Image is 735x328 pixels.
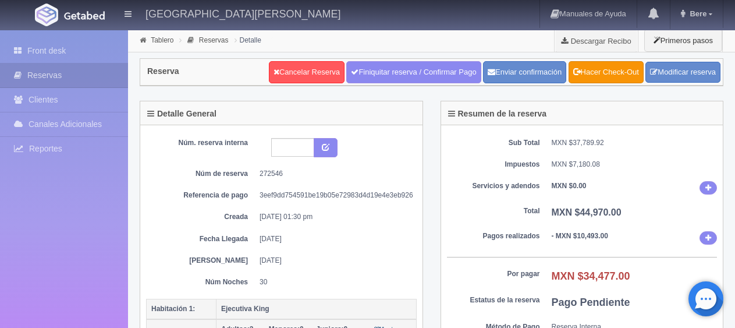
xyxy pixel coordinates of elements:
h4: [GEOGRAPHIC_DATA][PERSON_NAME] [145,6,340,20]
dt: Sub Total [447,138,540,148]
dt: Total [447,206,540,216]
dd: 30 [260,277,408,287]
a: Hacer Check-Out [569,61,644,83]
b: MXN $44,970.00 [552,207,622,217]
a: Finiquitar reserva / Confirmar Pago [346,61,481,83]
img: Getabed [64,11,105,20]
h4: Reserva [147,67,179,76]
dd: MXN $7,180.08 [552,160,718,170]
button: Enviar confirmación [483,61,566,83]
a: Tablero [151,36,173,44]
h4: Detalle General [147,110,216,118]
b: MXN $0.00 [552,182,587,190]
dd: MXN $37,789.92 [552,138,718,148]
dt: Creada [155,212,248,222]
dd: [DATE] [260,256,408,266]
dt: Fecha Llegada [155,234,248,244]
dt: Núm de reserva [155,169,248,179]
dt: [PERSON_NAME] [155,256,248,266]
dt: Pagos realizados [447,231,540,241]
b: MXN $34,477.00 [552,270,630,282]
img: Getabed [35,3,58,26]
dt: Núm. reserva interna [155,138,248,148]
a: Modificar reserva [645,62,720,83]
dt: Estatus de la reserva [447,295,540,305]
a: Cancelar Reserva [269,61,345,83]
dt: Por pagar [447,269,540,279]
dd: [DATE] 01:30 pm [260,212,408,222]
dd: [DATE] [260,234,408,244]
h4: Resumen de la reserva [448,110,547,118]
a: Reservas [199,36,229,44]
th: Ejecutiva King [216,299,417,319]
b: - MXN $10,493.00 [552,232,608,240]
dt: Núm Noches [155,277,248,287]
dt: Referencia de pago [155,191,248,200]
dt: Impuestos [447,160,540,170]
dt: Servicios y adendos [447,181,540,191]
button: Primeros pasos [644,29,722,52]
dd: 272546 [260,169,408,179]
b: Habitación 1: [151,305,195,313]
span: Bere [687,9,706,18]
a: Descargar Recibo [555,29,638,52]
b: Pago Pendiente [552,297,630,308]
li: Detalle [232,34,264,45]
dd: 3eef9dd754591be19b05e72983d4d19e4e3eb926 [260,191,408,200]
